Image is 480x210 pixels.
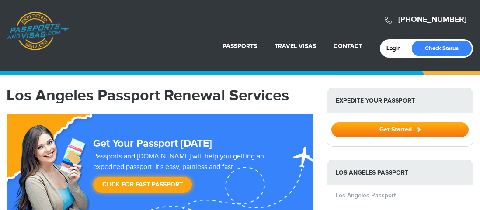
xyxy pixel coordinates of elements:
a: Login [386,45,407,52]
strong: Los Angeles Passport [327,160,473,185]
button: Get Started [331,122,469,137]
strong: Expedite Your Passport [327,88,473,113]
a: Travel Visas [275,42,316,50]
strong: Get Your Passport [DATE] [93,137,212,150]
h1: Los Angeles Passport Renewal Services [7,88,313,103]
a: Get Started [331,126,469,133]
a: Contact [334,42,362,50]
a: Click for Fast Passport [93,177,192,193]
a: Passports & [DOMAIN_NAME] [7,11,69,51]
div: Passports and [DOMAIN_NAME] will help you getting an expedited passport. It's easy, painless and ... [90,151,279,197]
a: Check Status [412,41,472,56]
a: [PHONE_NUMBER] [398,15,466,24]
a: Passports [223,42,257,50]
a: Los Angeles Passport [336,192,396,199]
